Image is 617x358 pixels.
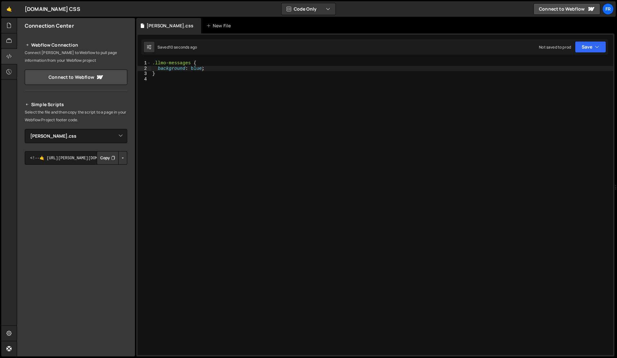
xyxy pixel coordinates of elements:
[147,23,193,29] div: [PERSON_NAME].css
[25,175,128,233] iframe: YouTube video player
[169,44,197,50] div: 10 seconds ago
[533,3,600,15] a: Connect to Webflow
[97,151,119,165] button: Copy
[97,151,127,165] div: Button group with nested dropdown
[25,22,74,29] h2: Connection Center
[138,66,151,71] div: 2
[25,151,127,165] textarea: <!--🤙 [URL][PERSON_NAME][DOMAIN_NAME]> <script>document.addEventListener("DOMContentLoaded", func...
[25,69,127,85] a: Connect to Webflow
[206,23,233,29] div: New File
[25,41,127,49] h2: Webflow Connection
[25,101,127,108] h2: Simple Scripts
[539,44,571,50] div: Not saved to prod
[25,5,80,13] div: [DOMAIN_NAME] CSS
[602,3,614,15] a: Fr
[575,41,606,53] button: Save
[138,77,151,82] div: 4
[138,71,151,77] div: 3
[138,60,151,66] div: 1
[157,44,197,50] div: Saved
[282,3,335,15] button: Code Only
[25,49,127,64] p: Connect [PERSON_NAME] to Webflow to pull page information from your Webflow project
[25,237,128,295] iframe: YouTube video player
[1,1,17,17] a: 🤙
[25,108,127,124] p: Select the file and then copy the script to a page in your Webflow Project footer code.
